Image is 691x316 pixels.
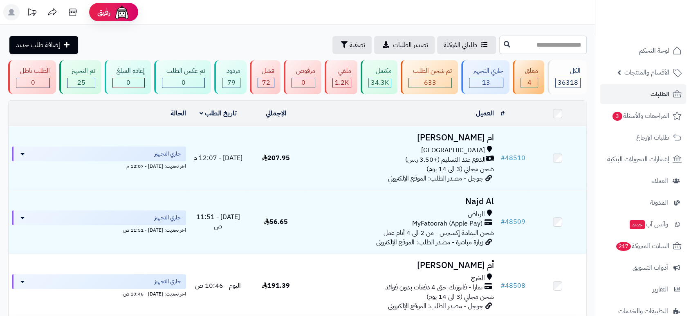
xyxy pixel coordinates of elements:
div: 79 [222,78,240,88]
div: اخر تحديث: [DATE] - 11:51 ص [12,225,186,234]
div: الطلب باطل [16,66,50,76]
a: # [500,108,505,118]
span: شحن مجاني (3 الى 14 يوم) [426,292,494,302]
span: رفيق [97,7,110,17]
div: مردود [222,66,240,76]
a: السلات المتروكة217 [600,236,686,256]
div: 0 [162,78,204,88]
a: المدونة [600,193,686,212]
div: 633 [409,78,451,88]
span: جاري التجهيز [155,278,181,286]
h3: Najd Al [308,197,494,206]
button: تصفية [332,36,372,54]
a: تم التجهيز 25 [58,60,103,94]
span: إشعارات التحويلات البنكية [607,153,669,165]
div: اخر تحديث: [DATE] - 12:07 م [12,161,186,170]
span: طلبات الإرجاع [636,132,669,143]
a: التقارير [600,280,686,299]
div: إعادة المبلغ [112,66,145,76]
span: الرياض [468,210,485,219]
span: [GEOGRAPHIC_DATA] [421,146,485,155]
a: تم عكس الطلب 0 [153,60,213,94]
a: العميل [476,108,494,118]
a: الكل36318 [546,60,588,94]
span: 34.3K [371,78,389,88]
span: الدفع عند التسليم (+3.50 ر.س) [405,155,486,165]
span: لوحة التحكم [639,45,669,56]
span: # [500,153,505,163]
span: 0 [301,78,305,88]
a: إعادة المبلغ 0 [103,60,153,94]
a: الطلب باطل 0 [7,60,58,94]
span: 207.95 [262,153,290,163]
div: 13 [469,78,503,88]
div: 0 [16,78,49,88]
span: 217 [616,242,631,251]
div: 1163 [333,78,351,88]
a: #48508 [500,281,525,291]
div: فشل [258,66,274,76]
span: 3 [612,112,622,121]
img: ai-face.png [114,4,130,20]
span: شحن اليمامة إكسبرس - من 2 الى 4 أيام عمل [384,228,494,238]
a: تحديثات المنصة [22,4,42,23]
span: 72 [262,78,270,88]
a: #48510 [500,153,525,163]
span: 191.39 [262,281,290,291]
span: طلباتي المُوكلة [444,40,477,50]
span: 633 [424,78,436,88]
a: مكتمل 34.3K [359,60,399,94]
span: التقارير [653,284,668,295]
div: 34329 [369,78,391,88]
div: ملغي [332,66,351,76]
h3: ام [PERSON_NAME] [308,133,494,142]
span: 79 [227,78,236,88]
a: تصدير الطلبات [374,36,435,54]
span: العملاء [652,175,668,187]
div: 72 [258,78,274,88]
span: إضافة طلب جديد [16,40,60,50]
a: أدوات التسويق [600,258,686,278]
span: # [500,281,505,291]
a: الحالة [171,108,186,118]
h3: أم [PERSON_NAME] [308,261,494,270]
a: المراجعات والأسئلة3 [600,106,686,126]
a: فشل 72 [248,60,282,94]
a: إضافة طلب جديد [9,36,78,54]
a: ملغي 1.2K [323,60,359,94]
span: المراجعات والأسئلة [612,110,669,122]
span: جاري التجهيز [155,214,181,222]
a: تاريخ الطلب [200,108,237,118]
span: [DATE] - 11:51 ص [196,212,240,231]
span: زيارة مباشرة - مصدر الطلب: الموقع الإلكتروني [376,237,483,247]
a: لوحة التحكم [600,41,686,61]
a: معلق 4 [511,60,545,94]
div: مرفوض [292,66,315,76]
span: جوجل - مصدر الطلب: الموقع الإلكتروني [388,174,483,183]
span: # [500,217,505,227]
div: اخر تحديث: [DATE] - 10:46 ص [12,289,186,298]
div: 4 [521,78,537,88]
a: #48509 [500,217,525,227]
span: 36318 [558,78,578,88]
span: 0 [31,78,35,88]
div: 25 [67,78,94,88]
a: وآتس آبجديد [600,214,686,234]
a: العملاء [600,171,686,191]
div: جاري التجهيز [469,66,503,76]
div: 0 [113,78,144,88]
span: تصدير الطلبات [393,40,428,50]
div: 0 [292,78,314,88]
span: الخرج [471,273,485,283]
span: 1.2K [335,78,349,88]
a: مردود 79 [213,60,248,94]
span: وآتس آب [629,219,668,230]
span: أدوات التسويق [633,262,668,273]
a: طلباتي المُوكلة [437,36,496,54]
span: تصفية [350,40,365,50]
span: الطلبات [651,88,669,100]
span: اليوم - 10:46 ص [195,281,241,291]
a: تم شحن الطلب 633 [399,60,459,94]
span: شحن مجاني (3 الى 14 يوم) [426,164,494,174]
a: إشعارات التحويلات البنكية [600,149,686,169]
